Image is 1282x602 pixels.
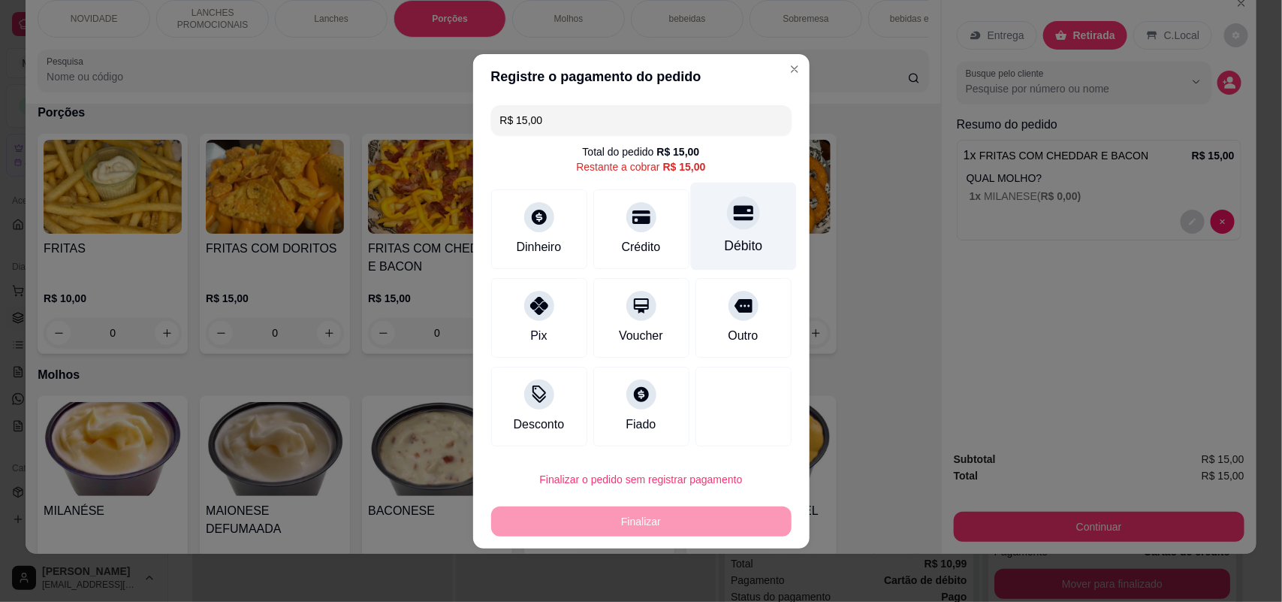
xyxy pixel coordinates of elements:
[724,236,762,256] div: Débito
[517,238,562,256] div: Dinheiro
[626,416,656,434] div: Fiado
[530,327,547,345] div: Pix
[622,238,661,256] div: Crédito
[728,327,758,345] div: Outro
[491,464,792,495] button: Finalizar o pedido sem registrar pagamento
[514,416,565,434] div: Desconto
[576,159,705,174] div: Restante a cobrar
[473,54,810,99] header: Registre o pagamento do pedido
[663,159,706,174] div: R$ 15,00
[783,57,807,81] button: Close
[500,105,783,135] input: Ex.: hambúrguer de cordeiro
[619,327,663,345] div: Voucher
[657,144,700,159] div: R$ 15,00
[583,144,700,159] div: Total do pedido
